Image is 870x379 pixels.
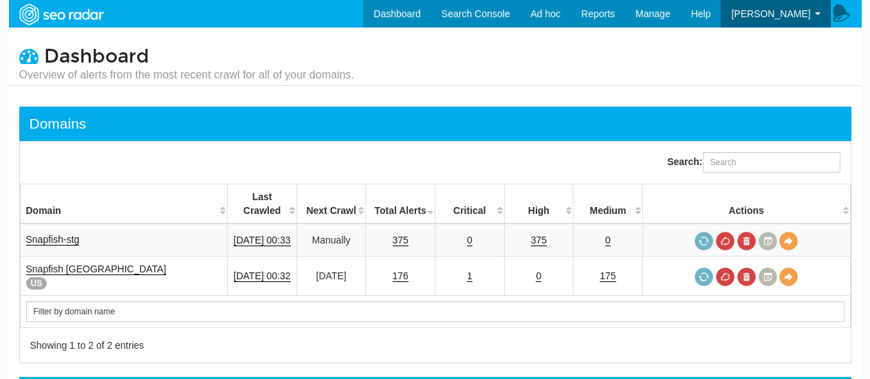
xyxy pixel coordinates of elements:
[635,8,671,19] span: Manage
[296,257,366,296] td: [DATE]
[19,67,354,83] small: Overview of alerts from the most recent crawl for all of your domains.
[737,268,756,286] a: Delete most recent audit
[234,235,291,246] a: [DATE] 00:33
[759,268,777,286] a: Crawl History
[605,235,611,246] a: 0
[703,152,840,173] input: Search:
[531,235,547,246] a: 375
[504,184,574,224] th: High: activate to sort column descending
[574,184,643,224] th: Medium: activate to sort column descending
[14,2,109,27] img: SEORadar
[779,268,798,286] a: View Domain Overview
[731,8,810,19] span: [PERSON_NAME]
[581,8,615,19] span: Reports
[296,184,366,224] th: Next Crawl: activate to sort column descending
[26,277,47,290] span: US
[759,232,777,250] a: Crawl History
[716,268,735,286] a: Cancel in-progress audit
[691,8,711,19] span: Help
[26,234,80,246] a: Snapfish-stg
[695,232,713,250] span: Request a crawl
[737,232,756,250] a: Delete most recent audit
[26,301,845,322] input: Search
[667,152,840,173] label: Search:
[30,113,87,134] div: Domains
[716,232,735,250] a: Cancel in-progress audit
[467,235,472,246] a: 0
[393,270,409,282] a: 176
[467,270,472,282] a: 1
[26,263,166,275] a: Snapfish [GEOGRAPHIC_DATA]
[530,8,561,19] span: Ad hoc
[642,184,850,224] th: Actions: activate to sort column ascending
[366,184,435,224] th: Total Alerts: activate to sort column ascending
[779,232,798,250] a: View Domain Overview
[19,46,39,65] i: 
[228,184,297,224] th: Last Crawled: activate to sort column descending
[435,184,504,224] th: Critical: activate to sort column descending
[44,45,149,68] span: Dashboard
[393,235,409,246] a: 375
[20,184,228,224] th: Domain: activate to sort column ascending
[695,268,713,286] a: Request a crawl
[536,270,541,282] a: 0
[30,338,418,352] div: Showing 1 to 2 of 2 entries
[442,8,510,19] span: Search Console
[234,270,291,282] a: [DATE] 00:32
[296,224,366,257] td: Manually
[600,270,616,282] a: 175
